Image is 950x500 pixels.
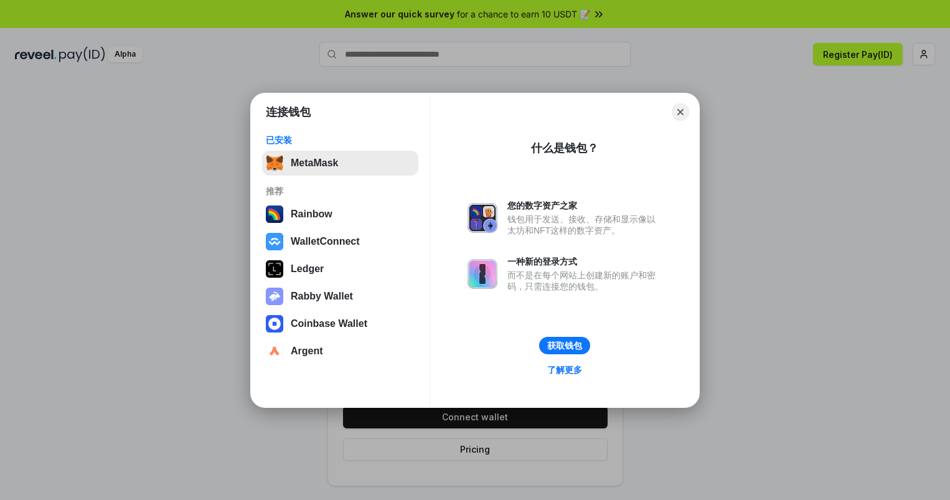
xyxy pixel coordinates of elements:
div: 已安装 [266,134,415,146]
div: Ledger [291,263,324,275]
img: svg+xml,%3Csvg%20width%3D%2228%22%20height%3D%2228%22%20viewBox%3D%220%200%2028%2028%22%20fill%3D... [266,315,283,333]
img: svg+xml,%3Csvg%20width%3D%2228%22%20height%3D%2228%22%20viewBox%3D%220%200%2028%2028%22%20fill%3D... [266,233,283,250]
a: 了解更多 [540,362,590,378]
button: Coinbase Wallet [262,311,418,336]
button: WalletConnect [262,229,418,254]
div: 什么是钱包？ [531,141,598,156]
div: 而不是在每个网站上创建新的账户和密码，只需连接您的钱包。 [507,270,662,292]
div: Argent [291,346,323,357]
button: Rabby Wallet [262,284,418,309]
img: svg+xml,%3Csvg%20width%3D%22120%22%20height%3D%22120%22%20viewBox%3D%220%200%20120%20120%22%20fil... [266,205,283,223]
div: Coinbase Wallet [291,318,367,329]
img: svg+xml,%3Csvg%20xmlns%3D%22http%3A%2F%2Fwww.w3.org%2F2000%2Fsvg%22%20fill%3D%22none%22%20viewBox... [468,203,497,233]
img: svg+xml,%3Csvg%20xmlns%3D%22http%3A%2F%2Fwww.w3.org%2F2000%2Fsvg%22%20width%3D%2228%22%20height%3... [266,260,283,278]
button: Argent [262,339,418,364]
div: 一种新的登录方式 [507,256,662,267]
div: WalletConnect [291,236,360,247]
img: svg+xml,%3Csvg%20xmlns%3D%22http%3A%2F%2Fwww.w3.org%2F2000%2Fsvg%22%20fill%3D%22none%22%20viewBox... [266,288,283,305]
div: 了解更多 [547,364,582,375]
img: svg+xml,%3Csvg%20fill%3D%22none%22%20height%3D%2233%22%20viewBox%3D%220%200%2035%2033%22%20width%... [266,154,283,172]
img: svg+xml,%3Csvg%20xmlns%3D%22http%3A%2F%2Fwww.w3.org%2F2000%2Fsvg%22%20fill%3D%22none%22%20viewBox... [468,259,497,289]
img: svg+xml,%3Csvg%20width%3D%2228%22%20height%3D%2228%22%20viewBox%3D%220%200%2028%2028%22%20fill%3D... [266,342,283,360]
div: MetaMask [291,158,338,169]
h1: 连接钱包 [266,105,311,120]
div: 钱包用于发送、接收、存储和显示像以太坊和NFT这样的数字资产。 [507,214,662,236]
button: Close [672,103,689,121]
button: Rainbow [262,202,418,227]
div: 您的数字资产之家 [507,200,662,211]
button: 获取钱包 [539,337,590,354]
button: MetaMask [262,151,418,176]
div: Rabby Wallet [291,291,353,302]
button: Ledger [262,257,418,281]
div: Rainbow [291,209,332,220]
div: 推荐 [266,186,415,197]
div: 获取钱包 [547,340,582,351]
